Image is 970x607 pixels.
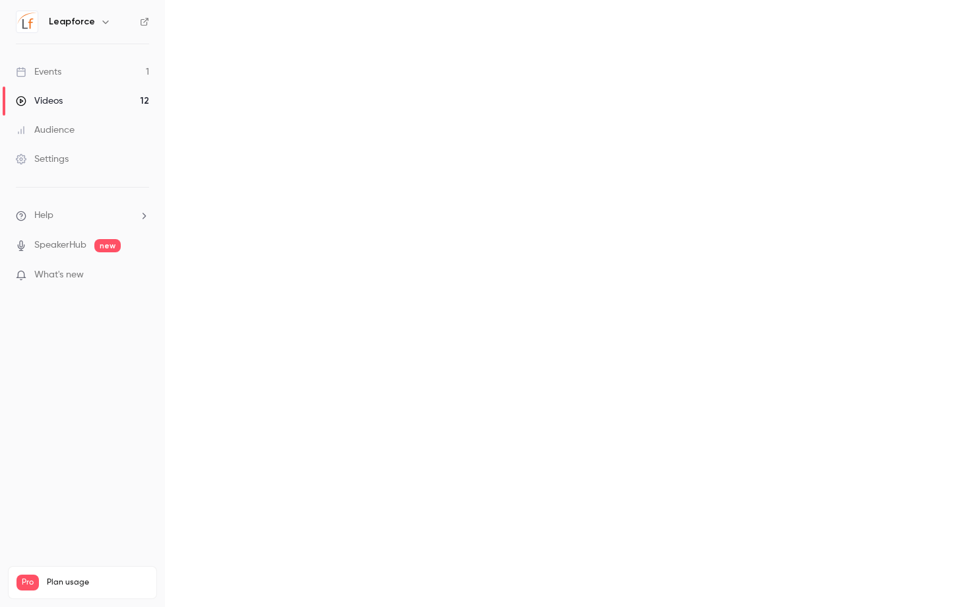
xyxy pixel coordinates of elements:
[16,124,75,137] div: Audience
[133,269,149,281] iframe: Noticeable Trigger
[47,577,148,588] span: Plan usage
[16,575,39,590] span: Pro
[94,239,121,252] span: new
[34,268,84,282] span: What's new
[34,209,53,223] span: Help
[16,65,61,79] div: Events
[34,238,86,252] a: SpeakerHub
[16,11,38,32] img: Leapforce
[16,94,63,108] div: Videos
[49,15,95,28] h6: Leapforce
[16,153,69,166] div: Settings
[16,209,149,223] li: help-dropdown-opener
